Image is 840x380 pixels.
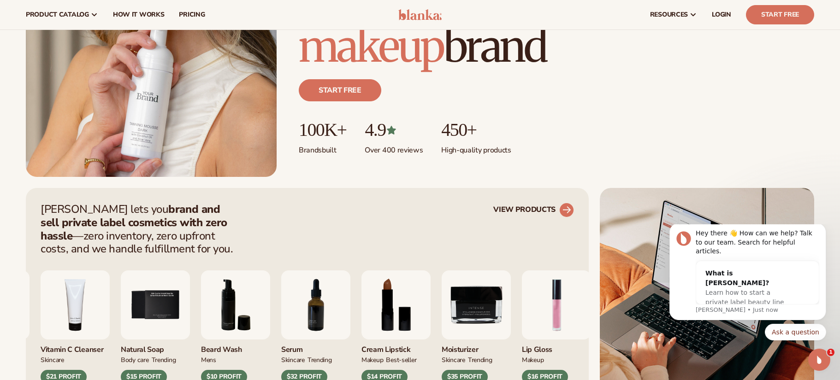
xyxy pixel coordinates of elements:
div: MAKEUP [361,355,383,364]
div: BODY Care [121,355,149,364]
span: resources [650,11,688,18]
img: Foaming beard wash. [201,270,270,339]
a: Start free [299,79,381,101]
p: 450+ [441,120,511,140]
span: How It Works [113,11,165,18]
span: Learn how to start a private label beauty line with [PERSON_NAME] [50,64,129,91]
span: product catalog [26,11,89,18]
img: Luxury cream lipstick. [361,270,431,339]
img: Profile image for Lee [21,7,35,22]
div: Quick reply options [14,99,171,116]
div: BEST-SELLER [386,355,416,364]
span: 1 [827,349,834,356]
img: Pink lip gloss. [522,270,591,339]
img: Nature bar of soap. [121,270,190,339]
span: pricing [179,11,205,18]
div: mens [201,355,216,364]
p: 4.9 [365,120,423,140]
img: Vitamin c cleanser. [41,270,110,339]
img: logo [398,9,442,20]
img: Moisturizer. [442,270,511,339]
div: Message content [40,5,164,80]
div: SKINCARE [442,355,465,364]
div: What is [PERSON_NAME]?Learn how to start a private label beauty line with [PERSON_NAME] [41,37,145,100]
img: Collagen and retinol serum. [281,270,350,339]
div: Natural Soap [121,339,190,355]
iframe: Intercom live chat [808,349,830,371]
div: MAKEUP [522,355,544,364]
span: LOGIN [712,11,731,18]
div: Moisturizer [442,339,511,355]
p: Over 400 reviews [365,140,423,155]
iframe: Intercom notifications message [656,224,840,346]
strong: brand and sell private label cosmetics with zero hassle [41,202,227,243]
a: Start Free [746,5,814,24]
div: Hey there 👋 How can we help? Talk to our team. Search for helpful articles. [40,5,164,32]
p: High-quality products [441,140,511,155]
div: Beard Wash [201,339,270,355]
div: Skincare [41,355,64,364]
div: What is [PERSON_NAME]? [50,44,136,64]
div: Serum [281,339,350,355]
div: SKINCARE [281,355,305,364]
p: [PERSON_NAME] lets you —zero inventory, zero upfront costs, and we handle fulfillment for you. [41,203,239,256]
a: VIEW PRODUCTS [493,203,574,217]
p: 100K+ [299,120,346,140]
p: Message from Lee, sent Just now [40,82,164,90]
div: Vitamin C Cleanser [41,339,110,355]
div: Lip Gloss [522,339,591,355]
p: Brands built [299,140,346,155]
span: makeup [299,18,444,74]
div: Cream Lipstick [361,339,431,355]
div: TRENDING [308,355,332,364]
div: TRENDING [152,355,176,364]
button: Quick reply: Ask a question [109,99,171,116]
div: TRENDING [468,355,492,364]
